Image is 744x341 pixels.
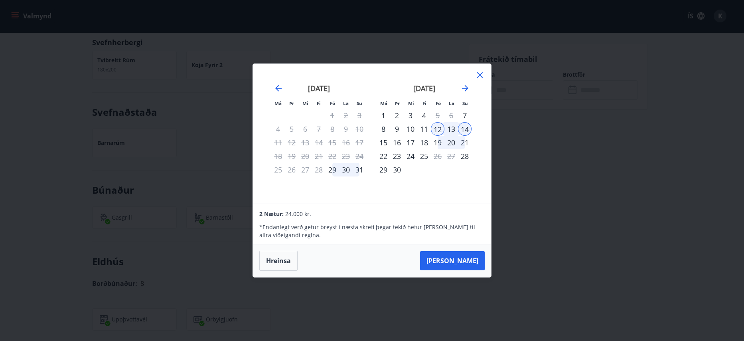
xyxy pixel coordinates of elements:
div: Aðeins útritun í boði [431,149,444,163]
td: Choose fimmtudagur, 25. september 2025 as your check-in date. It’s available. [417,149,431,163]
div: 10 [404,122,417,136]
div: Aðeins innritun í boði [458,109,472,122]
td: Not available. laugardagur, 27. september 2025 [444,149,458,163]
td: Choose þriðjudagur, 16. september 2025 as your check-in date. It’s available. [390,136,404,149]
td: Not available. föstudagur, 15. ágúst 2025 [326,136,339,149]
small: Má [274,100,282,106]
small: Þr [289,100,294,106]
td: Choose mánudagur, 15. september 2025 as your check-in date. It’s available. [377,136,390,149]
td: Choose föstudagur, 19. september 2025 as your check-in date. It’s available. [431,136,444,149]
td: Choose föstudagur, 5. september 2025 as your check-in date. It’s available. [431,109,444,122]
td: Selected. laugardagur, 13. september 2025 [444,122,458,136]
small: Mi [302,100,308,106]
td: Choose þriðjudagur, 23. september 2025 as your check-in date. It’s available. [390,149,404,163]
div: 12 [431,122,444,136]
div: Move backward to switch to the previous month. [274,83,283,93]
small: Fi [422,100,426,106]
td: Choose sunnudagur, 28. september 2025 as your check-in date. It’s available. [458,149,472,163]
td: Not available. laugardagur, 9. ágúst 2025 [339,122,353,136]
td: Choose mánudagur, 22. september 2025 as your check-in date. It’s available. [377,149,390,163]
div: Move forward to switch to the next month. [460,83,470,93]
div: 31 [353,163,366,176]
td: Choose mánudagur, 8. september 2025 as your check-in date. It’s available. [377,122,390,136]
td: Choose sunnudagur, 31. ágúst 2025 as your check-in date. It’s available. [353,163,366,176]
div: Aðeins útritun í boði [431,109,444,122]
div: 16 [390,136,404,149]
td: Not available. fimmtudagur, 21. ágúst 2025 [312,149,326,163]
td: Not available. þriðjudagur, 19. ágúst 2025 [285,149,298,163]
td: Choose þriðjudagur, 2. september 2025 as your check-in date. It’s available. [390,109,404,122]
div: 4 [417,109,431,122]
td: Not available. fimmtudagur, 7. ágúst 2025 [312,122,326,136]
div: 14 [458,122,472,136]
td: Not available. sunnudagur, 3. ágúst 2025 [353,109,366,122]
td: Not available. laugardagur, 16. ágúst 2025 [339,136,353,149]
td: Choose miðvikudagur, 24. september 2025 as your check-in date. It’s available. [404,149,417,163]
td: Not available. mánudagur, 4. ágúst 2025 [271,122,285,136]
small: Má [380,100,387,106]
td: Not available. þriðjudagur, 26. ágúst 2025 [285,163,298,176]
td: Not available. mánudagur, 25. ágúst 2025 [271,163,285,176]
td: Not available. miðvikudagur, 20. ágúst 2025 [298,149,312,163]
div: 2 [390,109,404,122]
td: Choose laugardagur, 30. ágúst 2025 as your check-in date. It’s available. [339,163,353,176]
div: 15 [377,136,390,149]
td: Choose sunnudagur, 7. september 2025 as your check-in date. It’s available. [458,109,472,122]
small: La [449,100,454,106]
td: Choose þriðjudagur, 9. september 2025 as your check-in date. It’s available. [390,122,404,136]
small: Su [357,100,362,106]
td: Not available. miðvikudagur, 6. ágúst 2025 [298,122,312,136]
td: Not available. föstudagur, 1. ágúst 2025 [326,109,339,122]
div: 13 [444,122,458,136]
td: Choose föstudagur, 26. september 2025 as your check-in date. It’s available. [431,149,444,163]
td: Not available. fimmtudagur, 14. ágúst 2025 [312,136,326,149]
div: 30 [390,163,404,176]
td: Choose miðvikudagur, 10. september 2025 as your check-in date. It’s available. [404,122,417,136]
td: Choose fimmtudagur, 4. september 2025 as your check-in date. It’s available. [417,109,431,122]
td: Choose sunnudagur, 21. september 2025 as your check-in date. It’s available. [458,136,472,149]
div: 18 [417,136,431,149]
td: Not available. sunnudagur, 24. ágúst 2025 [353,149,366,163]
div: 1 [377,109,390,122]
td: Not available. mánudagur, 18. ágúst 2025 [271,149,285,163]
div: 17 [404,136,417,149]
span: 2 Nætur: [259,210,284,218]
strong: [DATE] [308,83,330,93]
button: [PERSON_NAME] [420,251,485,270]
div: 8 [377,122,390,136]
small: Þr [395,100,400,106]
p: * Endanlegt verð getur breyst í næsta skrefi þegar tekið hefur [PERSON_NAME] til allra viðeigandi... [259,223,484,239]
td: Not available. fimmtudagur, 28. ágúst 2025 [312,163,326,176]
button: Hreinsa [259,251,298,271]
div: Aðeins innritun í boði [326,163,339,176]
td: Not available. laugardagur, 2. ágúst 2025 [339,109,353,122]
td: Not available. miðvikudagur, 13. ágúst 2025 [298,136,312,149]
div: 25 [417,149,431,163]
strong: [DATE] [413,83,435,93]
div: 24 [404,149,417,163]
td: Selected as start date. föstudagur, 12. september 2025 [431,122,444,136]
div: Aðeins innritun í boði [458,149,472,163]
div: 11 [417,122,431,136]
td: Selected as end date. sunnudagur, 14. september 2025 [458,122,472,136]
div: 20 [444,136,458,149]
div: 29 [377,163,390,176]
td: Not available. þriðjudagur, 12. ágúst 2025 [285,136,298,149]
td: Not available. sunnudagur, 17. ágúst 2025 [353,136,366,149]
td: Not available. laugardagur, 6. september 2025 [444,109,458,122]
td: Choose miðvikudagur, 17. september 2025 as your check-in date. It’s available. [404,136,417,149]
small: La [343,100,349,106]
small: Fi [317,100,321,106]
td: Not available. laugardagur, 23. ágúst 2025 [339,149,353,163]
td: Not available. föstudagur, 8. ágúst 2025 [326,122,339,136]
td: Choose mánudagur, 29. september 2025 as your check-in date. It’s available. [377,163,390,176]
td: Choose fimmtudagur, 11. september 2025 as your check-in date. It’s available. [417,122,431,136]
small: Fö [436,100,441,106]
td: Choose föstudagur, 29. ágúst 2025 as your check-in date. It’s available. [326,163,339,176]
td: Choose miðvikudagur, 3. september 2025 as your check-in date. It’s available. [404,109,417,122]
td: Not available. föstudagur, 22. ágúst 2025 [326,149,339,163]
td: Not available. sunnudagur, 10. ágúst 2025 [353,122,366,136]
td: Not available. mánudagur, 11. ágúst 2025 [271,136,285,149]
div: 23 [390,149,404,163]
td: Not available. miðvikudagur, 27. ágúst 2025 [298,163,312,176]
